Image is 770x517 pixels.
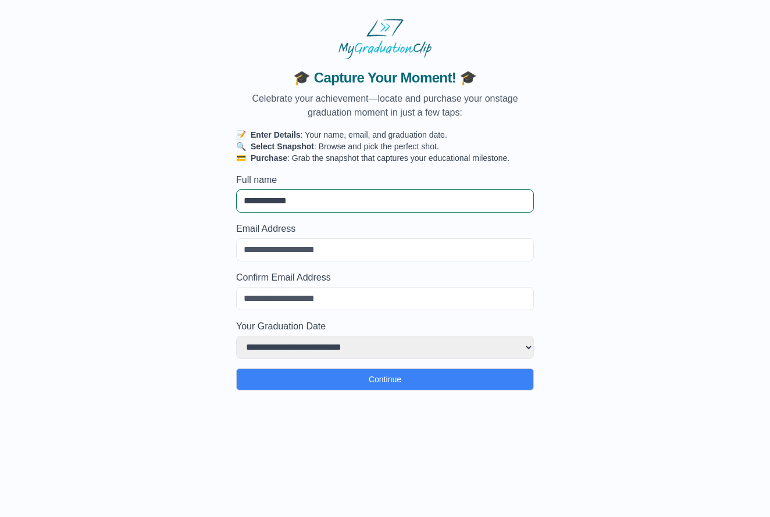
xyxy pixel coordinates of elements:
[251,142,314,151] strong: Select Snapshot
[236,142,246,151] span: 🔍
[236,173,534,187] label: Full name
[236,319,534,333] label: Your Graduation Date
[236,92,534,120] p: Celebrate your achievement—locate and purchase your onstage graduation moment in just a few taps:
[236,130,246,139] span: 📝
[236,69,534,87] span: 🎓 Capture Your Moment! 🎓
[236,222,534,236] label: Email Address
[236,141,534,152] p: : Browse and pick the perfect shot.
[236,152,534,164] p: : Grab the snapshot that captures your educational milestone.
[236,271,534,285] label: Confirm Email Address
[338,19,432,59] img: MyGraduationClip
[236,129,534,141] p: : Your name, email, and graduation date.
[236,153,246,163] span: 💳
[251,153,287,163] strong: Purchase
[236,368,534,390] button: Continue
[251,130,301,139] strong: Enter Details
